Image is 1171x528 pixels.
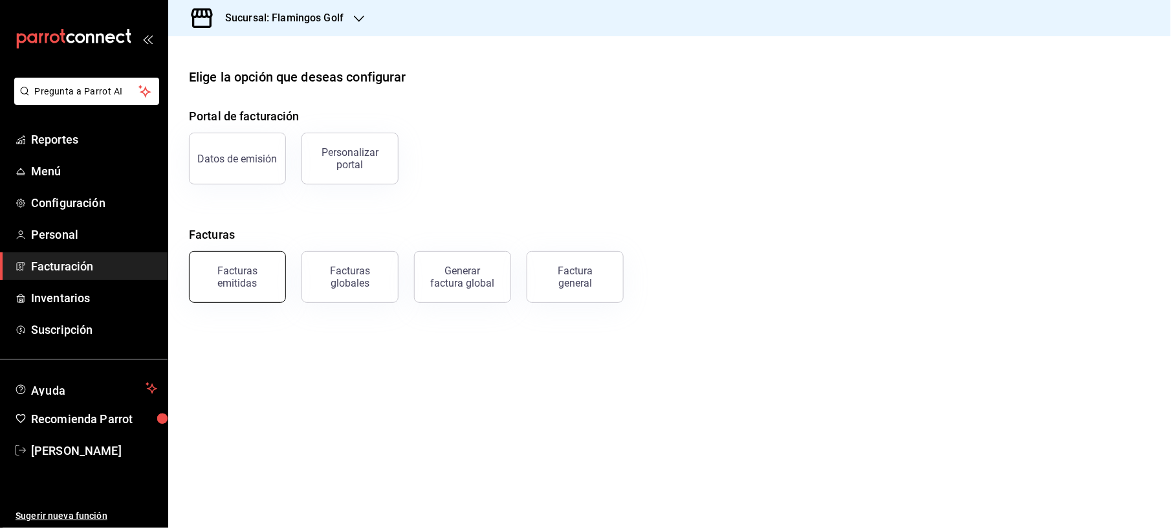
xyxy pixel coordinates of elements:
div: Facturas emitidas [197,265,278,289]
h4: Portal de facturación [189,107,1150,125]
button: Datos de emisión [189,133,286,184]
span: Configuración [31,194,157,212]
span: Suscripción [31,321,157,338]
div: Facturas globales [310,265,390,289]
button: Facturas globales [301,251,399,303]
span: Reportes [31,131,157,148]
button: Facturas emitidas [189,251,286,303]
span: Ayuda [31,380,140,396]
div: Generar factura global [430,265,495,289]
div: Factura general [543,265,607,289]
span: Recomienda Parrot [31,410,157,428]
span: Facturación [31,258,157,275]
button: open_drawer_menu [142,34,153,44]
span: Personal [31,226,157,243]
button: Generar factura global [414,251,511,303]
button: Factura general [527,251,624,303]
span: Pregunta a Parrot AI [35,85,139,98]
h4: Facturas [189,226,1150,243]
button: Pregunta a Parrot AI [14,78,159,105]
span: Sugerir nueva función [16,509,157,523]
div: Personalizar portal [310,146,390,171]
span: [PERSON_NAME] [31,442,157,459]
span: Inventarios [31,289,157,307]
h3: Sucursal: Flamingos Golf [215,10,344,26]
span: Menú [31,162,157,180]
div: Datos de emisión [198,153,278,165]
a: Pregunta a Parrot AI [9,94,159,107]
button: Personalizar portal [301,133,399,184]
div: Elige la opción que deseas configurar [189,67,406,87]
